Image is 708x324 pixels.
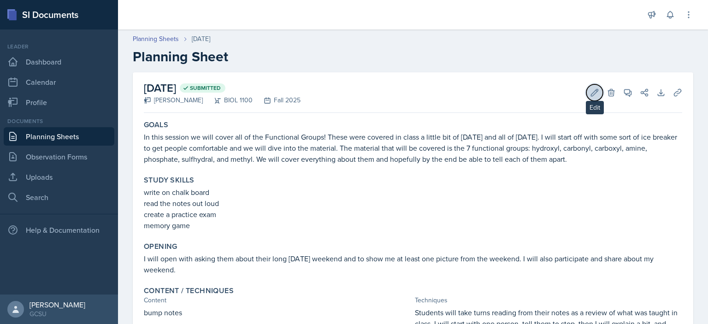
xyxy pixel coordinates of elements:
a: Uploads [4,168,114,186]
label: Study Skills [144,176,195,185]
a: Calendar [4,73,114,91]
a: Profile [4,93,114,112]
p: read the notes out loud [144,198,682,209]
h2: [DATE] [144,80,301,96]
a: Dashboard [4,53,114,71]
h2: Planning Sheet [133,48,693,65]
div: Documents [4,117,114,125]
p: bump notes [144,307,411,318]
span: Submitted [190,84,221,92]
a: Observation Forms [4,147,114,166]
p: write on chalk board [144,187,682,198]
p: memory game [144,220,682,231]
a: Planning Sheets [4,127,114,146]
label: Opening [144,242,177,251]
div: Content [144,295,411,305]
div: Fall 2025 [253,95,301,105]
a: Planning Sheets [133,34,179,44]
p: In this session we will cover all of the Functional Groups! These were covered in class a little ... [144,131,682,165]
div: Leader [4,42,114,51]
p: I will open with asking them about their long [DATE] weekend and to show me at least one picture ... [144,253,682,275]
div: [PERSON_NAME] [29,300,85,309]
div: [DATE] [192,34,210,44]
div: Techniques [415,295,682,305]
div: [PERSON_NAME] [144,95,203,105]
button: Edit [586,84,603,101]
label: Goals [144,120,168,130]
div: BIOL 1100 [203,95,253,105]
p: create a practice exam [144,209,682,220]
div: GCSU [29,309,85,318]
label: Content / Techniques [144,286,234,295]
a: Search [4,188,114,206]
div: Help & Documentation [4,221,114,239]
